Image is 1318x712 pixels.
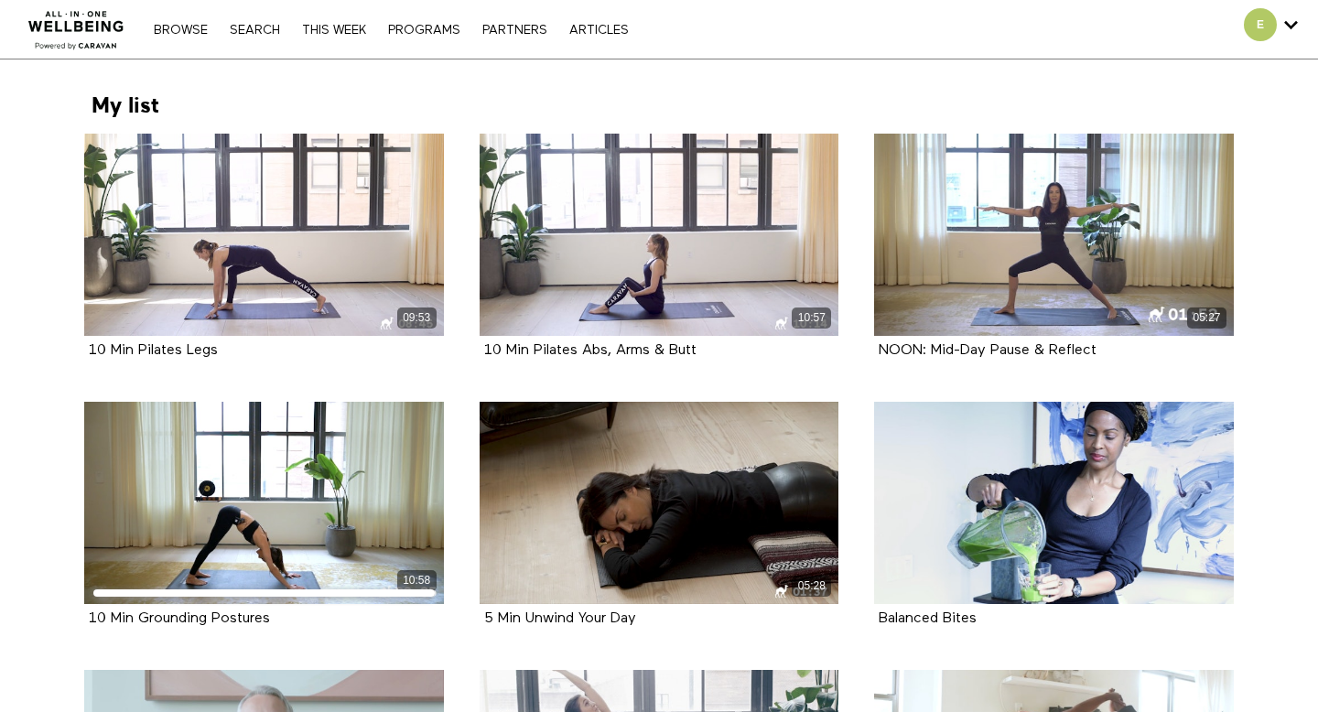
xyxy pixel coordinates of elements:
a: 10 Min Pilates Abs, Arms & Butt 10:57 [480,134,839,336]
strong: 10 Min Grounding Postures [89,611,270,626]
h1: My list [81,92,159,120]
strong: NOON: Mid-Day Pause & Reflect [879,343,1097,358]
a: 10 Min Pilates Legs 09:53 [84,134,444,336]
a: Balanced Bites [879,611,977,625]
a: 5 Min Unwind Your Day [484,611,636,625]
strong: Balanced Bites [879,611,977,626]
strong: 10 Min Pilates Legs [89,343,218,358]
strong: 5 Min Unwind Your Day [484,611,636,626]
a: 10 Min Grounding Postures 10:58 [84,402,444,604]
a: Search [221,24,289,37]
a: ARTICLES [560,24,638,37]
a: 5 Min Unwind Your Day 05:28 [480,402,839,604]
div: 05:27 [1187,307,1226,329]
a: PROGRAMS [379,24,470,37]
div: 10:57 [792,307,831,329]
nav: Primary [145,20,637,38]
a: PARTNERS [473,24,556,37]
div: 05:28 [792,576,831,597]
strong: 10 Min Pilates Abs, Arms & Butt [484,343,697,358]
a: NOON: Mid-Day Pause & Reflect [879,343,1097,357]
div: 10:58 [397,570,437,591]
a: Balanced Bites [874,402,1234,604]
a: NOON: Mid-Day Pause & Reflect 05:27 [874,134,1234,336]
a: Browse [145,24,217,37]
a: 10 Min Pilates Legs [89,343,218,357]
a: 10 Min Pilates Abs, Arms & Butt [484,343,697,357]
div: 09:53 [397,307,437,329]
a: THIS WEEK [293,24,375,37]
a: 10 Min Grounding Postures [89,611,270,625]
